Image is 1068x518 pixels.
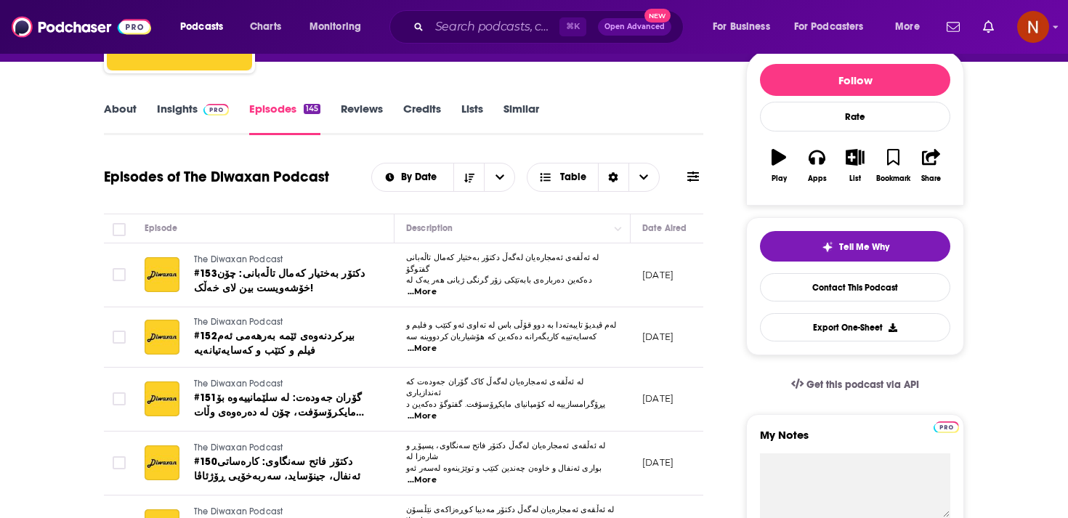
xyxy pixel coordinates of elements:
[250,17,281,37] span: Charts
[559,17,586,36] span: ⌘ K
[194,506,283,517] span: The Diwaxan Podcast
[822,241,833,253] img: tell me why sparkle
[794,17,864,37] span: For Podcasters
[977,15,1000,39] a: Show notifications dropdown
[453,163,484,191] button: Sort Direction
[406,463,602,473] span: بواری ئەنفال و خاوەن چەندین کتێب و توێژینەوە لەسەر ئەو
[760,231,950,262] button: tell me why sparkleTell Me Why
[921,174,941,183] div: Share
[406,399,605,409] span: پڕۆگرامسازییە لە کۆمپانیای مایکڕۆسۆفت. گفتوگۆ دەکەین د
[401,172,442,182] span: By Date
[785,15,885,39] button: open menu
[941,15,966,39] a: Show notifications dropdown
[934,419,959,433] a: Pro website
[895,17,920,37] span: More
[836,139,874,192] button: List
[170,15,242,39] button: open menu
[113,456,126,469] span: Toggle select row
[642,269,673,281] p: [DATE]
[403,10,697,44] div: Search podcasts, credits, & more...
[408,343,437,355] span: ...More
[12,13,151,41] img: Podchaser - Follow, Share and Rate Podcasts
[406,252,599,274] span: لە ئەڵقەی ئەمجارەیان لەگەڵ دکتۆر بەختیار کەمال تاڵەبانی گفتوگۆ
[760,313,950,341] button: Export One-Sheet
[104,102,137,135] a: About
[406,331,596,341] span: کەسایەتییە کاریگەرانە دەکەین کە هۆشیاریان کردووینە سە
[304,104,320,114] div: 145
[194,391,368,420] a: #151گۆران جەودەت: لە سلێمانییەوە بۆ مایکرۆسۆفت، چۆن لە دەرەوەی وڵات کار بکەیت؟! - پۆدکاستی دیوەخان
[780,367,931,402] a: Get this podcast via API
[406,275,592,285] span: دەکەین دەربارەی بابەتێکی زۆر گرنگی ژیانی هەر یەک لە
[203,104,229,116] img: Podchaser Pro
[703,15,788,39] button: open menu
[598,163,628,191] div: Sort Direction
[604,23,665,31] span: Open Advanced
[808,174,827,183] div: Apps
[104,168,329,186] h1: Episodes of The Diwaxan Podcast
[1017,11,1049,43] button: Show profile menu
[408,474,437,486] span: ...More
[406,440,605,462] span: ‎لە ئەڵقەی ئەمجارەیان لەگەڵ دکتۆر فاتح سەنگاوی، پسپۆڕ و شارەزا لە
[760,64,950,96] button: Follow
[642,456,673,469] p: [DATE]
[194,379,283,389] span: The Diwaxan Podcast
[194,329,368,358] a: #152بیرکردنەوەی ئێمە بەرهەمی ئەم فیلم و کتێب و کەسایەتیانەیە
[806,379,919,391] span: Get this podcast via API
[406,376,583,398] span: لە ئەڵقەی ئەمجارەیان لەگەڵ کاک گۆران جەودەت کە ئەندازیاری
[341,102,383,135] a: Reviews
[484,163,514,191] button: open menu
[372,172,454,182] button: open menu
[408,410,437,422] span: ...More
[429,15,559,39] input: Search podcasts, credits, & more...
[249,102,320,135] a: Episodes145
[713,17,770,37] span: For Business
[157,102,229,135] a: InsightsPodchaser Pro
[194,456,360,482] span: #150‎دکتۆر فاتح سەنگاوی: کارەساتی ئەنفال، جینۆساید، سەربەخۆیی ڕۆژئاڤا
[113,392,126,405] span: Toggle select row
[760,273,950,302] a: Contact This Podcast
[240,15,290,39] a: Charts
[503,102,539,135] a: Similar
[1017,11,1049,43] span: Logged in as AdelNBM
[194,254,283,264] span: The Diwaxan Podcast
[194,317,283,327] span: The Diwaxan Podcast
[194,254,368,267] a: The Diwaxan Podcast
[1017,11,1049,43] img: User Profile
[839,241,889,253] span: Tell Me Why
[642,392,673,405] p: [DATE]
[194,267,368,296] a: #153دکتۆر بەختیار کەمال تاڵەبانی: چۆن خۆشەویست بین لای خەڵک!
[913,139,950,192] button: Share
[406,219,453,237] div: Description
[408,286,437,298] span: ...More
[194,316,368,329] a: The Diwaxan Podcast
[876,174,910,183] div: Bookmark
[772,174,787,183] div: Play
[760,102,950,131] div: Rate
[527,163,660,192] button: Choose View
[180,17,223,37] span: Podcasts
[194,455,368,484] a: #150‎دکتۆر فاتح سەنگاوی: کارەساتی ئەنفال، جینۆساید، سەربەخۆیی ڕۆژئاڤا
[642,219,687,237] div: Date Aired
[145,219,177,237] div: Episode
[598,18,671,36] button: Open AdvancedNew
[760,428,950,453] label: My Notes
[798,139,836,192] button: Apps
[194,442,283,453] span: The Diwaxan Podcast
[849,174,861,183] div: List
[371,163,516,192] h2: Choose List sort
[461,102,483,135] a: Lists
[642,331,673,343] p: [DATE]
[403,102,441,135] a: Credits
[610,220,627,238] button: Column Actions
[194,267,365,294] span: #153دکتۆر بەختیار کەمال تاڵەبانی: چۆن خۆشەویست بین لای خەڵک!
[934,421,959,433] img: Podchaser Pro
[310,17,361,37] span: Monitoring
[406,320,617,330] span: لەم ڤیدیۆ تایبەتەدا بە دوو قۆڵی باس لە تەاوی ئەو کتێب و فلیم و
[194,330,355,357] span: #152بیرکردنەوەی ئێمە بەرهەمی ئەم فیلم و کتێب و کەسایەتیانەیە
[874,139,912,192] button: Bookmark
[113,268,126,281] span: Toggle select row
[560,172,586,182] span: Table
[644,9,671,23] span: New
